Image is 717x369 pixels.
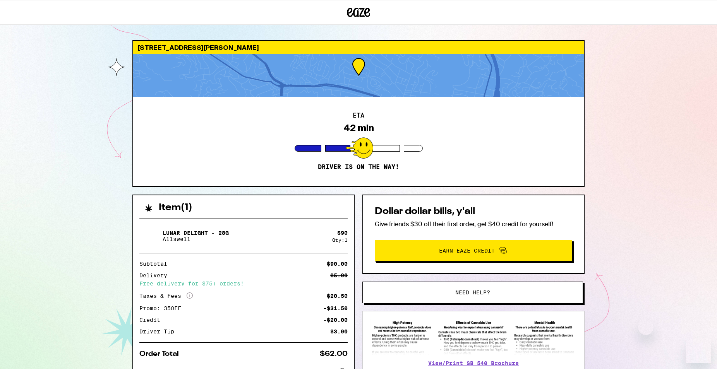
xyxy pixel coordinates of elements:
button: Earn Eaze Credit [375,240,572,261]
iframe: Button to launch messaging window [686,338,711,363]
iframe: Close message [638,319,654,335]
div: [STREET_ADDRESS][PERSON_NAME] [133,41,584,54]
div: Subtotal [139,261,173,266]
h2: Dollar dollar bills, y'all [375,207,572,216]
div: $3.00 [330,329,348,334]
div: $20.50 [327,293,348,299]
p: Give friends $30 off their first order, get $40 credit for yourself! [375,220,572,228]
p: Allswell [163,236,229,242]
h2: Item ( 1 ) [159,203,192,212]
span: Earn Eaze Credit [439,248,495,253]
div: 42 min [343,123,374,133]
div: $ 90 [337,230,348,236]
div: $62.00 [320,350,348,357]
div: Promo: 35OFF [139,306,187,311]
img: SB 540 Brochure preview [371,319,576,355]
img: Lunar Delight - 28g [139,225,161,247]
h2: ETA [353,113,364,119]
p: Lunar Delight - 28g [163,230,229,236]
div: -$31.50 [323,306,348,311]
span: Need help? [455,290,490,295]
p: Driver is on the way! [318,163,399,171]
div: $90.00 [327,261,348,266]
div: $5.00 [330,273,348,278]
div: Qty: 1 [332,237,348,243]
div: Free delivery for $75+ orders! [139,281,348,286]
div: Delivery [139,273,173,278]
div: Order Total [139,350,184,357]
div: Driver Tip [139,329,180,334]
a: View/Print SB 540 Brochure [428,360,519,366]
div: Credit [139,317,166,323]
button: Need help? [362,282,583,303]
div: -$20.00 [323,317,348,323]
div: Taxes & Fees [139,292,193,299]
